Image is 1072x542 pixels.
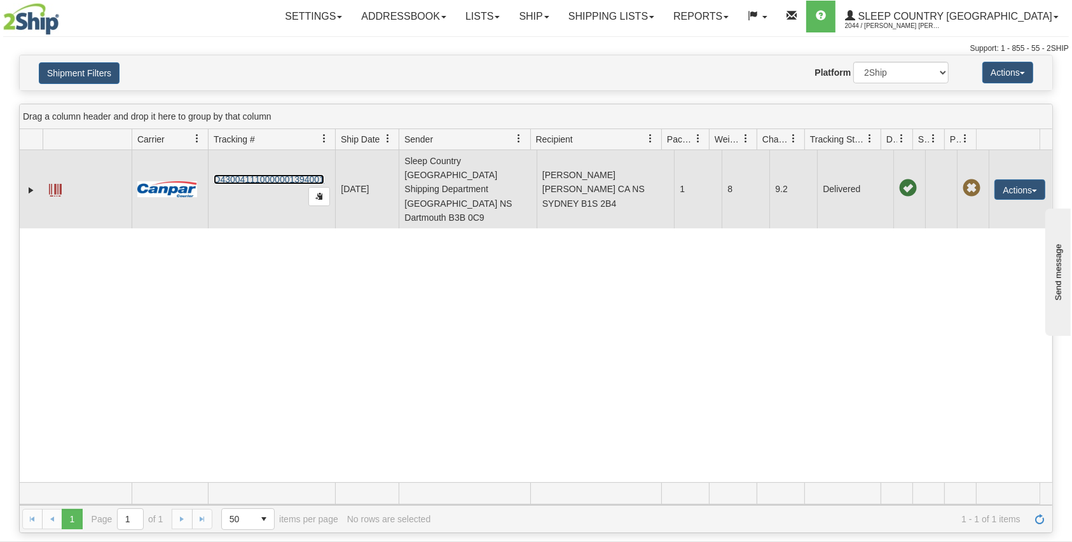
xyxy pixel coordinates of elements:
[994,179,1045,200] button: Actions
[509,128,530,149] a: Sender filter column settings
[735,128,757,149] a: Weight filter column settings
[137,133,165,146] span: Carrier
[313,128,335,149] a: Tracking # filter column settings
[954,128,976,149] a: Pickup Status filter column settings
[118,509,143,529] input: Page 1
[982,62,1033,83] button: Actions
[509,1,558,32] a: Ship
[817,150,893,228] td: Delivered
[62,509,82,529] span: Page 1
[537,150,675,228] td: [PERSON_NAME] [PERSON_NAME] CA NS SYDNEY B1S 2B4
[559,1,664,32] a: Shipping lists
[845,20,940,32] span: 2044 / [PERSON_NAME] [PERSON_NAME]
[214,133,255,146] span: Tracking #
[886,133,897,146] span: Delivery Status
[674,150,722,228] td: 1
[769,150,817,228] td: 9.2
[950,133,961,146] span: Pickup Status
[1029,509,1050,529] a: Refresh
[536,133,573,146] span: Recipient
[918,133,929,146] span: Shipment Issues
[722,150,769,228] td: 8
[221,508,338,530] span: items per page
[835,1,1068,32] a: Sleep Country [GEOGRAPHIC_DATA] 2044 / [PERSON_NAME] [PERSON_NAME]
[923,128,944,149] a: Shipment Issues filter column settings
[664,1,738,32] a: Reports
[352,1,456,32] a: Addressbook
[640,128,661,149] a: Recipient filter column settings
[20,104,1052,129] div: grid grouping header
[25,184,38,197] a: Expand
[687,128,709,149] a: Packages filter column settings
[10,11,118,20] div: Send message
[404,133,433,146] span: Sender
[137,181,197,197] img: 14 - Canpar
[899,179,917,197] span: On time
[3,3,59,35] img: logo2044.jpg
[221,508,275,530] span: Page sizes drop down
[667,133,694,146] span: Packages
[399,150,537,228] td: Sleep Country [GEOGRAPHIC_DATA] Shipping Department [GEOGRAPHIC_DATA] NS Dartmouth B3B 0C9
[275,1,352,32] a: Settings
[254,509,274,529] span: select
[377,128,399,149] a: Ship Date filter column settings
[963,179,980,197] span: Pickup Not Assigned
[783,128,804,149] a: Charge filter column settings
[308,187,330,206] button: Copy to clipboard
[214,174,324,184] a: D430041110000001394001
[859,128,881,149] a: Tracking Status filter column settings
[186,128,208,149] a: Carrier filter column settings
[3,43,1069,54] div: Support: 1 - 855 - 55 - 2SHIP
[347,514,431,524] div: No rows are selected
[715,133,741,146] span: Weight
[92,508,163,530] span: Page of 1
[39,62,120,84] button: Shipment Filters
[230,513,246,525] span: 50
[456,1,509,32] a: Lists
[762,133,789,146] span: Charge
[49,178,62,198] a: Label
[1043,206,1071,336] iframe: chat widget
[810,133,865,146] span: Tracking Status
[814,66,851,79] label: Platform
[439,514,1020,524] span: 1 - 1 of 1 items
[341,133,380,146] span: Ship Date
[855,11,1052,22] span: Sleep Country [GEOGRAPHIC_DATA]
[335,150,399,228] td: [DATE]
[891,128,912,149] a: Delivery Status filter column settings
